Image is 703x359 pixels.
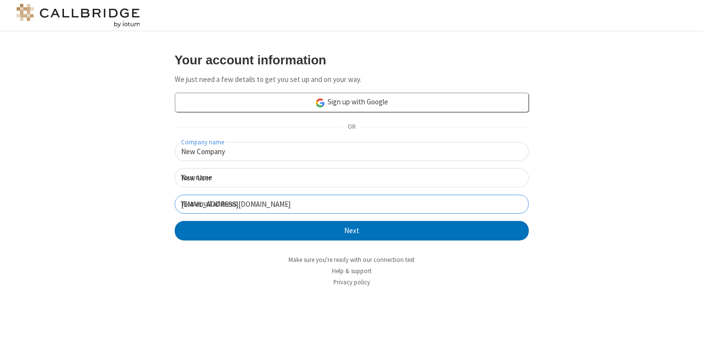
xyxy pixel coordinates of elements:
[344,120,359,134] span: OR
[175,74,529,85] p: We just need a few details to get you set up and on your way.
[15,4,142,27] img: logo@2x.png
[175,221,529,240] button: Next
[332,267,372,275] a: Help & support
[315,98,326,108] img: google-icon.png
[175,93,529,112] a: Sign up with Google
[175,53,529,67] h3: Your account information
[289,256,414,264] a: Make sure you're ready with our connection test
[175,195,529,214] input: Your email address
[333,278,370,286] a: Privacy policy
[175,142,529,161] input: Company name
[175,168,529,187] input: Your name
